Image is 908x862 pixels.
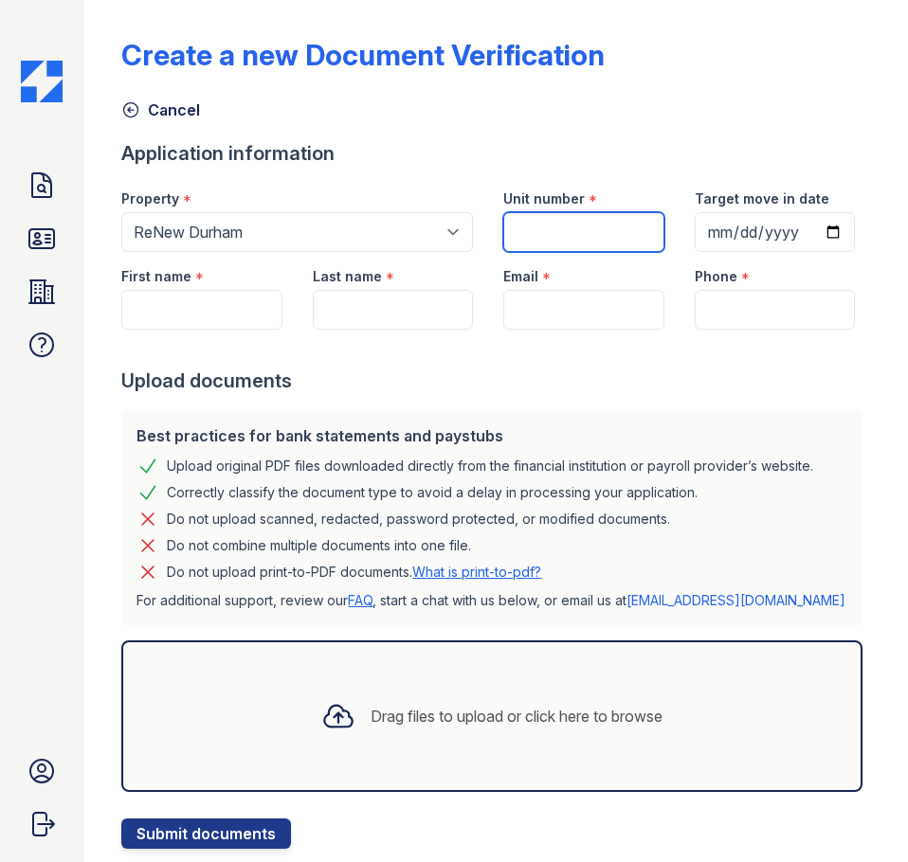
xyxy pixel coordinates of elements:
label: Last name [313,267,382,286]
a: FAQ [348,592,372,608]
div: Upload documents [121,368,870,394]
div: Drag files to upload or click here to browse [371,705,663,727]
img: CE_Icon_Blue-c292c112584629df590d857e76928e9f676e5b41ef8f769ba2f05ee15b207248.png [21,61,63,102]
div: Application information [121,140,870,167]
label: Property [121,189,179,208]
label: Target move in date [695,189,829,208]
a: What is print-to-pdf? [412,564,541,580]
div: Correctly classify the document type to avoid a delay in processing your application. [167,481,698,504]
div: Do not upload scanned, redacted, password protected, or modified documents. [167,508,670,530]
p: For additional support, review our , start a chat with us below, or email us at [136,591,847,610]
div: Create a new Document Verification [121,38,605,72]
label: Phone [695,267,737,286]
button: Submit documents [121,818,291,849]
label: First name [121,267,191,286]
label: Email [503,267,538,286]
div: Upload original PDF files downloaded directly from the financial institution or payroll provider’... [167,455,813,477]
a: [EMAIL_ADDRESS][DOMAIN_NAME] [627,592,845,608]
label: Unit number [503,189,585,208]
a: Cancel [121,99,200,121]
div: Do not combine multiple documents into one file. [167,534,471,557]
p: Do not upload print-to-PDF documents. [167,563,541,582]
div: Best practices for bank statements and paystubs [136,424,847,447]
